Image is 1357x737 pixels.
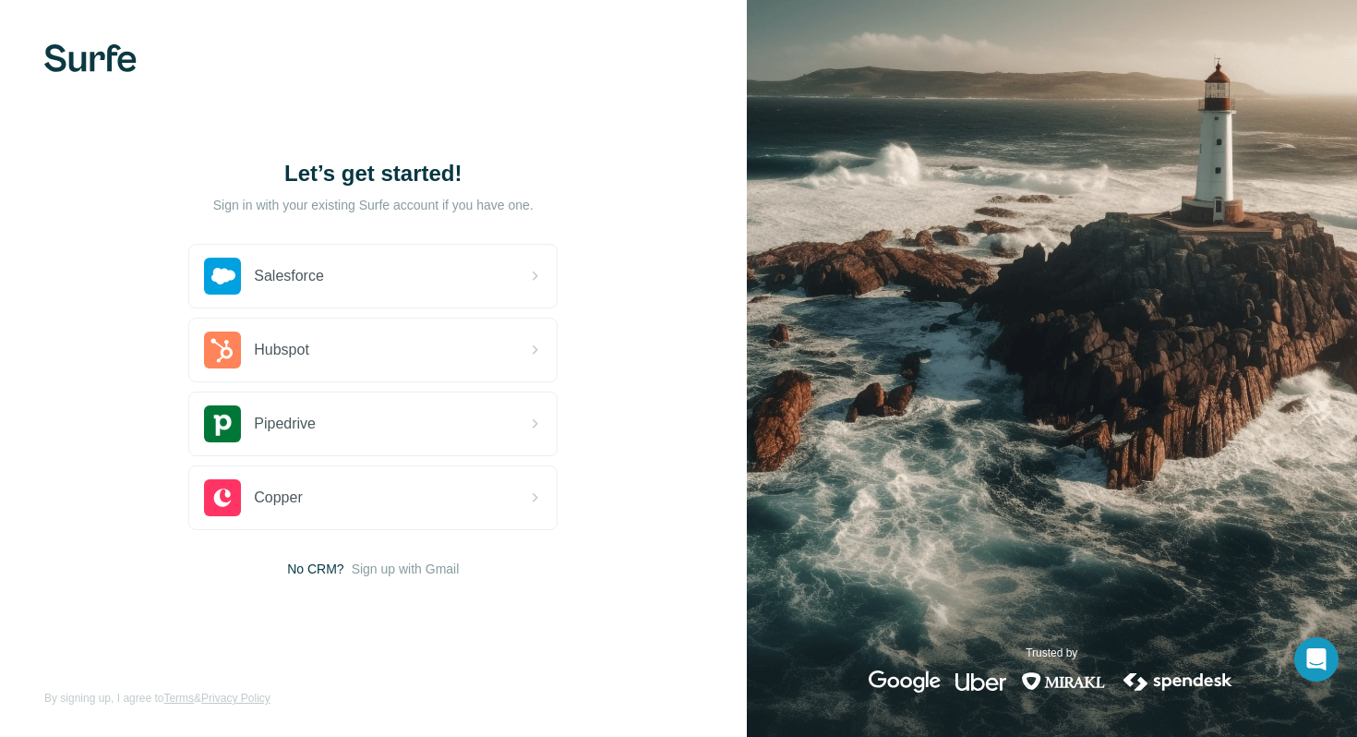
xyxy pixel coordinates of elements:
[204,258,241,295] img: salesforce's logo
[254,413,316,435] span: Pipedrive
[254,339,309,361] span: Hubspot
[204,479,241,516] img: copper's logo
[213,196,534,214] p: Sign in with your existing Surfe account if you have one.
[1026,645,1077,661] p: Trusted by
[204,332,241,368] img: hubspot's logo
[254,487,302,509] span: Copper
[44,44,137,72] img: Surfe's logo
[352,560,460,578] button: Sign up with Gmail
[287,560,343,578] span: No CRM?
[204,405,241,442] img: pipedrive's logo
[188,159,558,188] h1: Let’s get started!
[955,671,1006,693] img: uber's logo
[1021,671,1106,693] img: mirakl's logo
[163,692,194,705] a: Terms
[254,265,324,287] span: Salesforce
[1294,637,1339,682] div: Open Intercom Messenger
[869,671,941,693] img: google's logo
[201,692,270,705] a: Privacy Policy
[44,690,270,707] span: By signing up, I agree to &
[1121,671,1235,693] img: spendesk's logo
